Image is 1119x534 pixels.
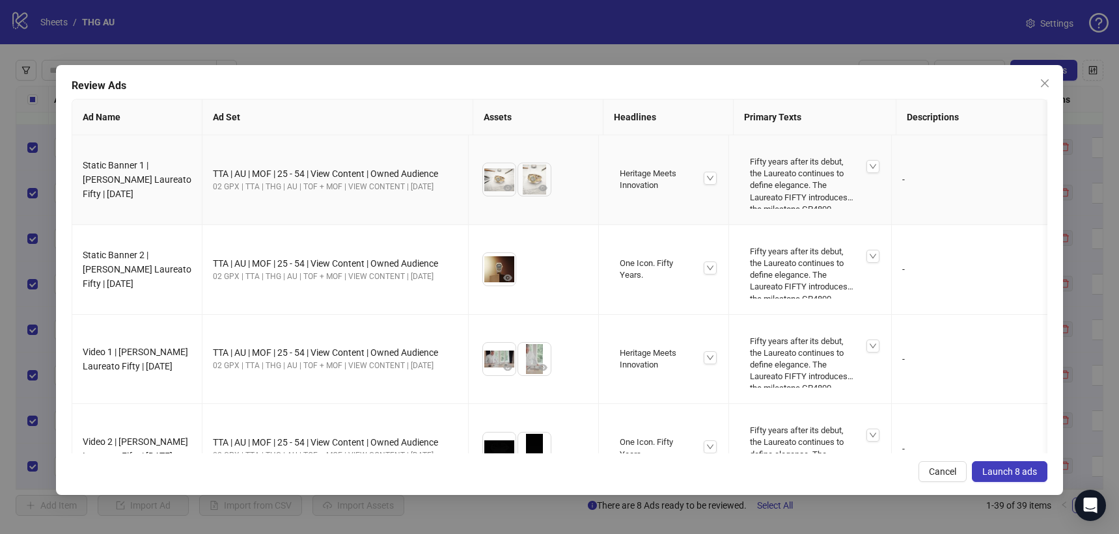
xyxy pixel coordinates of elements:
[483,433,516,465] img: Asset 1
[83,160,191,199] span: Static Banner 1 | [PERSON_NAME] Laureato Fifty | [DATE]
[745,330,876,388] div: Fifty years after its debut, the Laureato continues to define elegance. The Laureato FIFTY introd...
[518,433,551,465] img: Asset 2
[615,431,713,465] div: One Icon. Fifty Years.
[202,100,473,135] th: Ad Set
[972,461,1047,482] button: Launch 8 ads
[518,163,551,196] img: Asset 2
[745,241,876,299] div: Fifty years after its debut, the Laureato continues to define elegance. The Laureato FIFTY introd...
[603,100,734,135] th: Headlines
[706,264,714,272] span: down
[83,436,188,461] span: Video 2 | [PERSON_NAME] Laureato Fifty | [DATE]
[745,151,876,209] div: Fifty years after its debut, the Laureato continues to define elegance. The Laureato FIFTY introd...
[213,271,458,283] div: 02 GPX | TTA | THG | AU | TOF + MOF | VIEW CONTENT | [DATE]
[483,253,516,286] img: Asset 1
[896,100,1059,135] th: Descriptions
[706,354,714,362] span: down
[535,449,551,465] button: Preview
[72,78,1047,94] div: Review Ads
[83,347,188,371] span: Video 1 | [PERSON_NAME] Laureato Fifty | [DATE]
[1075,490,1106,521] div: Open Intercom Messenger
[500,270,516,286] button: Preview
[615,163,713,196] div: Heritage Meets Innovation
[929,466,956,477] span: Cancel
[483,343,516,375] img: Asset 1
[706,174,714,182] span: down
[902,174,905,185] span: -
[745,420,876,477] div: Fifty years after its debut, the Laureato continues to define elegance. The Laureato FIFTY introd...
[615,252,713,286] div: One Icon. Fifty Years.
[535,360,551,375] button: Preview
[538,452,547,461] span: eye
[869,342,877,350] span: down
[500,180,516,196] button: Preview
[706,443,714,451] span: down
[902,444,905,454] span: -
[213,449,458,462] div: 02 GPX | TTA | THG | AU | TOF + MOF | VIEW CONTENT | [DATE]
[213,435,458,449] div: TTA | AU | MOF | 25 - 54 | View Content | Owned Audience
[83,250,191,289] span: Static Banner 2 | [PERSON_NAME] Laureato Fifty | [DATE]
[503,452,512,461] span: eye
[538,363,547,372] span: eye
[734,100,896,135] th: Primary Texts
[500,449,516,465] button: Preview
[213,360,458,372] div: 02 GPX | TTA | THG | AU | TOF + MOF | VIEW CONTENT | [DATE]
[902,354,905,364] span: -
[869,431,877,439] span: down
[869,252,877,260] span: down
[503,363,512,372] span: eye
[213,256,458,271] div: TTA | AU | MOF | 25 - 54 | View Content | Owned Audience
[1034,73,1055,94] button: Close
[982,466,1037,477] span: Launch 8 ads
[473,100,603,135] th: Assets
[902,264,905,274] span: -
[72,100,202,135] th: Ad Name
[919,461,967,482] button: Cancel
[483,163,516,196] img: Asset 1
[213,345,458,360] div: TTA | AU | MOF | 25 - 54 | View Content | Owned Audience
[518,343,551,375] img: Asset 2
[538,183,547,193] span: eye
[615,342,713,376] div: Heritage Meets Innovation
[535,180,551,196] button: Preview
[1040,78,1050,88] span: close
[213,181,458,193] div: 02 GPX | TTA | THG | AU | TOF + MOF | VIEW CONTENT | [DATE]
[213,167,458,181] div: TTA | AU | MOF | 25 - 54 | View Content | Owned Audience
[503,183,512,193] span: eye
[869,163,877,170] span: down
[503,273,512,282] span: eye
[500,360,516,375] button: Preview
